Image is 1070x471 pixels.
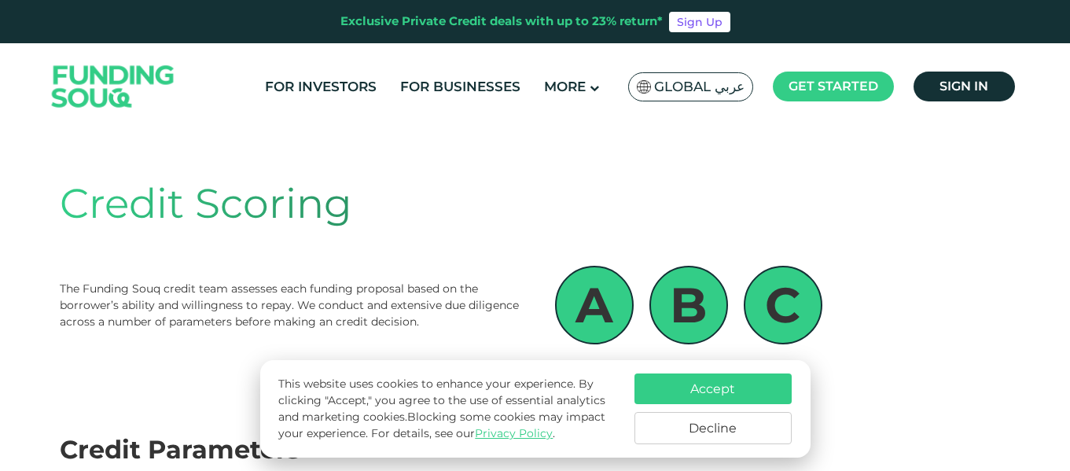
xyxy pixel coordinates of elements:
div: Credit Parameters [60,431,1011,469]
a: Sign in [914,72,1015,101]
div: The Funding Souq credit team assesses each funding proposal based on the borrower’s ability and w... [60,281,524,330]
span: Blocking some cookies may impact your experience. [278,410,605,440]
a: Privacy Policy [475,426,553,440]
div: B [649,266,728,344]
span: For details, see our . [371,426,555,440]
img: Logo [36,47,190,127]
div: Exclusive Private Credit deals with up to 23% return* [340,13,663,31]
a: Sign Up [669,12,730,32]
p: This website uses cookies to enhance your experience. By clicking "Accept," you agree to the use ... [278,376,618,442]
button: Accept [634,373,792,404]
div: C [744,266,822,344]
div: Credit Scoring [60,173,1011,234]
a: For Investors [261,74,381,100]
div: A [555,266,634,344]
span: Global عربي [654,78,745,96]
span: Sign in [939,79,988,94]
a: For Businesses [396,74,524,100]
span: More [544,79,586,94]
button: Decline [634,412,792,444]
span: Get started [789,79,878,94]
img: SA Flag [637,80,651,94]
